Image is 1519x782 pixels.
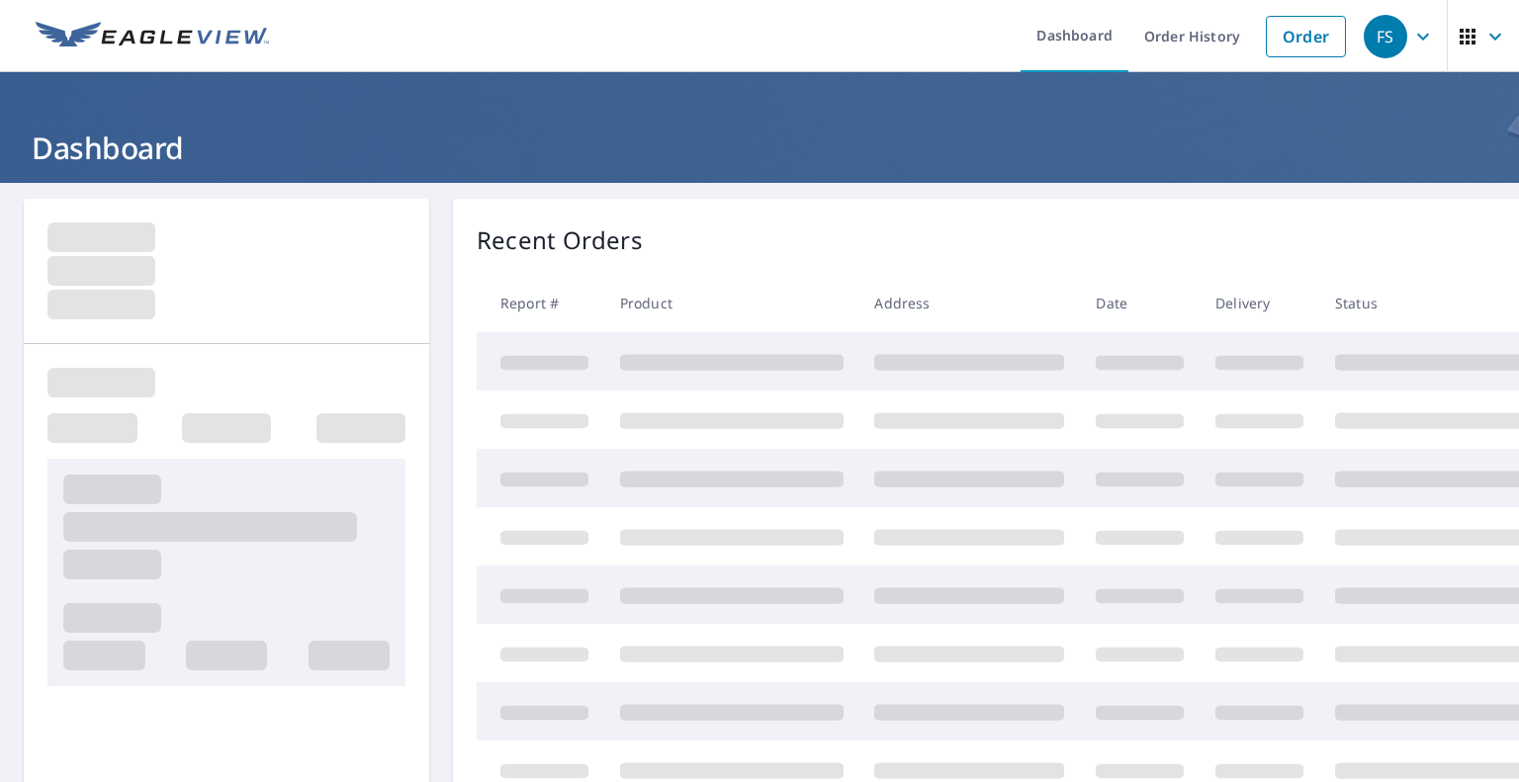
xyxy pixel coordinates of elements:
a: Order [1266,16,1346,57]
img: EV Logo [36,22,269,51]
p: Recent Orders [477,222,643,258]
h1: Dashboard [24,128,1495,168]
th: Address [858,274,1080,332]
th: Product [604,274,859,332]
div: FS [1364,15,1407,58]
th: Date [1080,274,1200,332]
th: Report # [477,274,604,332]
th: Delivery [1200,274,1319,332]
